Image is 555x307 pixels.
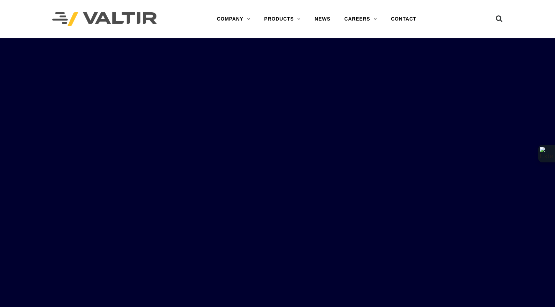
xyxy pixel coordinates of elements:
a: NEWS [308,12,337,26]
a: CONTACT [384,12,423,26]
img: Valtir [52,12,157,26]
a: COMPANY [210,12,257,26]
img: Extension Icon [540,147,554,161]
a: PRODUCTS [257,12,308,26]
a: CAREERS [337,12,384,26]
